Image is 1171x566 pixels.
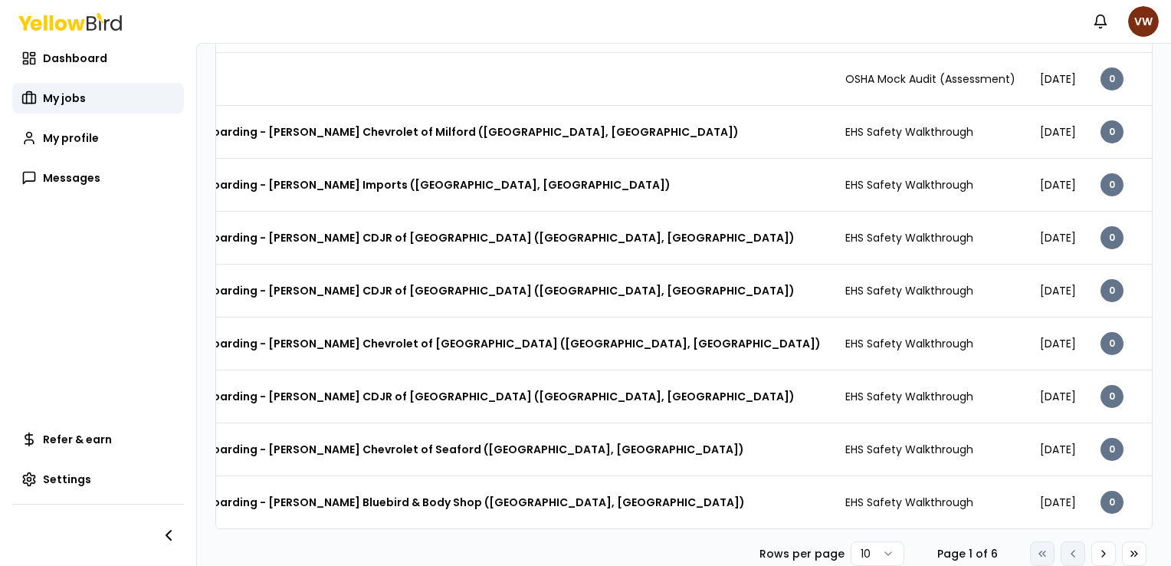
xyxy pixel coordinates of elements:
div: 0 [1100,120,1123,143]
div: Page 1 of 6 [929,546,1005,561]
div: 0 [1100,438,1123,461]
a: Settings [12,464,184,495]
div: 0 [1100,491,1123,514]
span: [DATE] [1040,177,1076,193]
span: My jobs [43,90,86,106]
span: Settings [43,472,91,487]
span: VW [1128,6,1159,37]
a: Refer & earn [12,424,184,455]
h3: Dealership Concierge Onboarding - [PERSON_NAME] Imports ([GEOGRAPHIC_DATA], [GEOGRAPHIC_DATA]) [64,171,671,199]
span: EHS Safety Walkthrough [845,124,973,140]
a: My profile [12,123,184,153]
a: Messages [12,163,184,193]
div: 0 [1100,67,1123,90]
span: [DATE] [1040,71,1076,87]
span: Messages [43,170,100,186]
span: Refer & earn [43,432,112,447]
span: [DATE] [1040,336,1076,351]
span: Dashboard [43,51,107,66]
span: EHS Safety Walkthrough [845,283,973,298]
span: EHS Safety Walkthrough [845,230,973,245]
a: My jobs [12,83,184,114]
span: [DATE] [1040,442,1076,457]
h3: Dealership Concierge Onboarding - [PERSON_NAME] CDJR of [GEOGRAPHIC_DATA] ([GEOGRAPHIC_DATA], [GE... [64,224,795,252]
div: 0 [1100,332,1123,355]
div: 0 [1100,279,1123,302]
div: 0 [1100,226,1123,249]
h3: Dealership Concierge Onboarding - [PERSON_NAME] Chevrolet of Seaford ([GEOGRAPHIC_DATA], [GEOGRAP... [64,436,744,463]
span: My profile [43,130,99,146]
span: EHS Safety Walkthrough [845,336,973,351]
span: [DATE] [1040,283,1076,298]
span: EHS Safety Walkthrough [845,389,973,404]
p: Rows per page [759,546,845,561]
h3: Dealership Concierge Onboarding - [PERSON_NAME] Chevrolet of Milford ([GEOGRAPHIC_DATA], [GEOGRAP... [64,118,739,146]
div: 0 [1100,173,1123,196]
span: [DATE] [1040,230,1076,245]
h3: Dealership Concierge Onboarding - [PERSON_NAME] Bluebird & Body Shop ([GEOGRAPHIC_DATA], [GEOGRAP... [64,489,745,516]
span: [DATE] [1040,389,1076,404]
span: EHS Safety Walkthrough [845,177,973,193]
h3: Dealership Concierge Onboarding - [PERSON_NAME] CDJR of [GEOGRAPHIC_DATA] ([GEOGRAPHIC_DATA], [GE... [64,383,795,410]
span: [DATE] [1040,124,1076,140]
div: 0 [1100,385,1123,408]
h3: Dealership Concierge Onboarding - [PERSON_NAME] CDJR of [GEOGRAPHIC_DATA] ([GEOGRAPHIC_DATA], [GE... [64,277,795,304]
h3: Dealership Concierge Onboarding - [PERSON_NAME] Chevrolet of [GEOGRAPHIC_DATA] ([GEOGRAPHIC_DATA]... [64,330,821,357]
span: EHS Safety Walkthrough [845,442,973,457]
span: [DATE] [1040,495,1076,510]
a: Dashboard [12,43,184,74]
span: EHS Safety Walkthrough [845,495,973,510]
span: OSHA Mock Audit (Assessment) [845,71,1015,87]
